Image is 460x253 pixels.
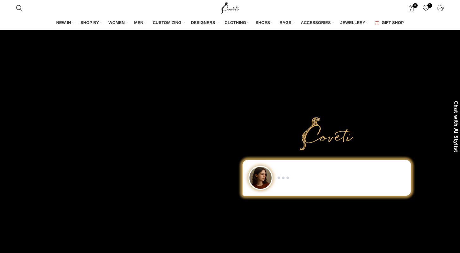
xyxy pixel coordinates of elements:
[255,20,270,26] span: SHOES
[108,20,125,26] span: WOMEN
[219,5,241,10] a: Site logo
[238,160,415,196] div: Chat to Shop demo
[191,16,218,30] a: DESIGNERS
[420,2,432,14] div: My Wishlist
[340,16,368,30] a: JEWELLERY
[255,16,273,30] a: SHOES
[225,16,249,30] a: CLOTHING
[375,21,379,25] img: GiftBag
[153,16,185,30] a: CUSTOMIZING
[420,2,432,14] a: 0
[56,16,74,30] a: NEW IN
[427,3,432,8] span: 0
[279,20,291,26] span: BAGS
[340,20,365,26] span: JEWELLERY
[134,16,146,30] a: MEN
[301,20,331,26] span: ACCESSORIES
[153,20,181,26] span: CUSTOMIZING
[13,16,447,30] div: Main navigation
[225,20,246,26] span: CLOTHING
[134,20,143,26] span: MEN
[300,117,353,150] img: Primary Gold
[382,20,404,26] span: GIFT SHOP
[13,2,26,14] a: Search
[279,16,295,30] a: BAGS
[405,2,418,14] a: 0
[375,16,404,30] a: GIFT SHOP
[81,16,102,30] a: SHOP BY
[108,16,128,30] a: WOMEN
[56,20,71,26] span: NEW IN
[413,3,418,8] span: 0
[191,20,215,26] span: DESIGNERS
[301,16,334,30] a: ACCESSORIES
[81,20,99,26] span: SHOP BY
